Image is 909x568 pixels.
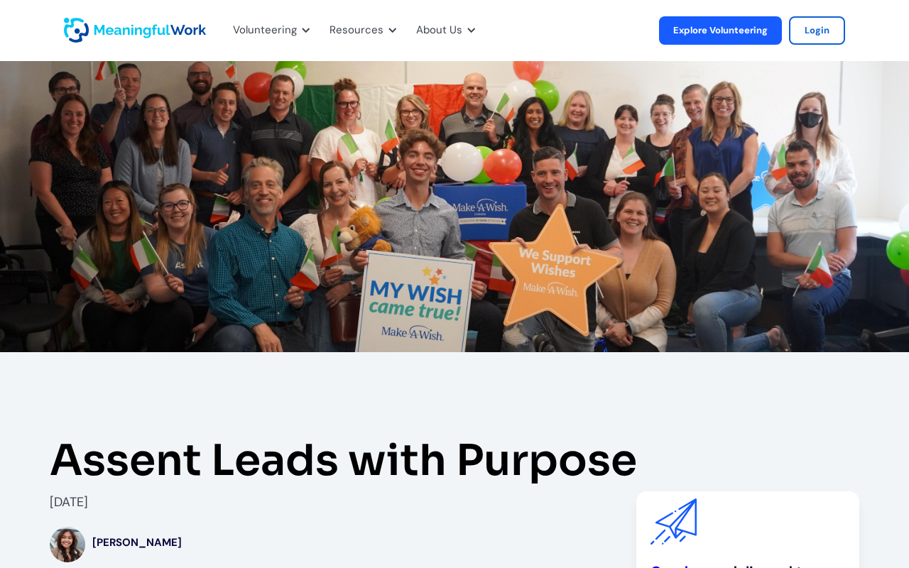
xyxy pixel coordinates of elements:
[659,16,782,45] a: Explore Volunteering
[789,16,845,45] a: Login
[233,21,297,40] div: Volunteering
[64,18,99,43] a: home
[224,7,314,54] div: Volunteering
[416,21,462,40] div: About Us
[330,21,383,40] div: Resources
[50,437,859,484] h1: Assent Leads with Purpose
[408,7,479,54] div: About Us
[92,534,182,552] div: [PERSON_NAME]
[50,491,608,513] div: [DATE]
[321,7,401,54] div: Resources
